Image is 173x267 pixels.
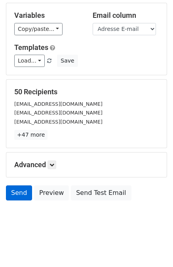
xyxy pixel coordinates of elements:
[14,101,103,107] small: [EMAIL_ADDRESS][DOMAIN_NAME]
[14,110,103,116] small: [EMAIL_ADDRESS][DOMAIN_NAME]
[6,185,32,200] a: Send
[57,55,78,67] button: Save
[14,11,81,20] h5: Variables
[14,43,48,51] a: Templates
[14,55,45,67] a: Load...
[34,185,69,200] a: Preview
[93,11,159,20] h5: Email column
[14,119,103,125] small: [EMAIL_ADDRESS][DOMAIN_NAME]
[133,229,173,267] iframe: Chat Widget
[133,229,173,267] div: Widget de chat
[14,88,159,96] h5: 50 Recipients
[71,185,131,200] a: Send Test Email
[14,130,48,140] a: +47 more
[14,23,63,35] a: Copy/paste...
[14,160,159,169] h5: Advanced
